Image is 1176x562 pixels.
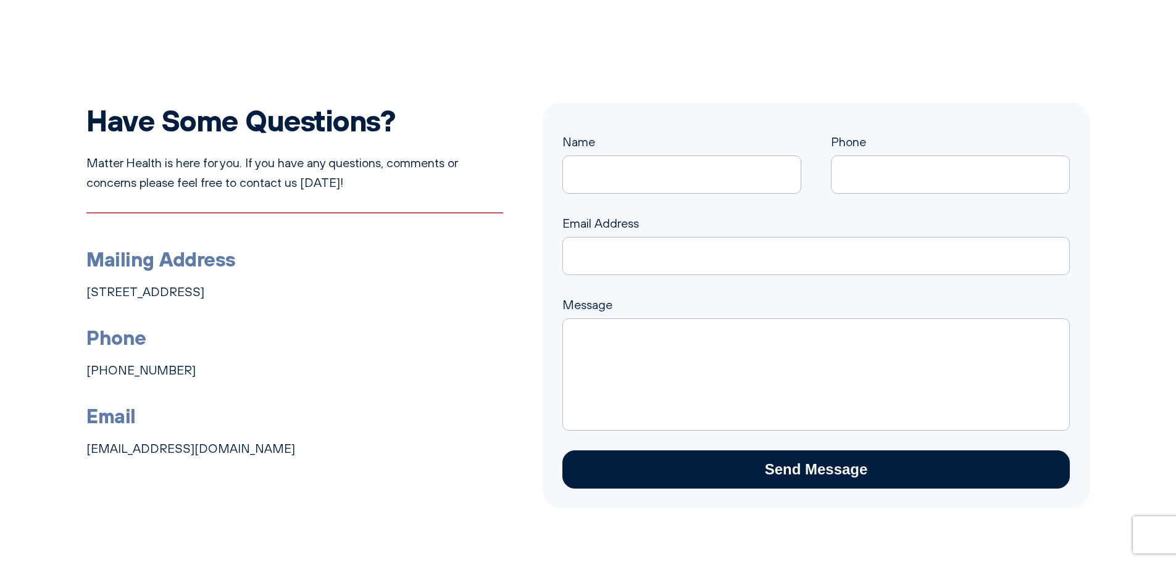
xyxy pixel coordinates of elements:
[562,216,1070,260] label: Email Address
[86,284,204,299] a: [STREET_ADDRESS]
[86,153,503,192] p: Matter Health is here for you. If you have any questions, comments or concerns please feel free t...
[86,400,503,431] h3: Email
[562,155,801,194] input: Name
[86,321,503,353] h3: Phone
[562,297,1070,332] label: Message
[86,243,503,275] h3: Mailing Address
[86,441,295,456] a: [EMAIL_ADDRESS][DOMAIN_NAME]
[562,134,801,179] label: Name
[831,155,1070,194] input: Phone
[562,237,1070,275] input: Email Address
[562,450,1070,489] input: Send Message
[562,318,1070,431] textarea: Message
[86,363,196,378] a: [PHONE_NUMBER]
[86,102,503,138] h2: Have Some Questions?
[831,134,1070,179] label: Phone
